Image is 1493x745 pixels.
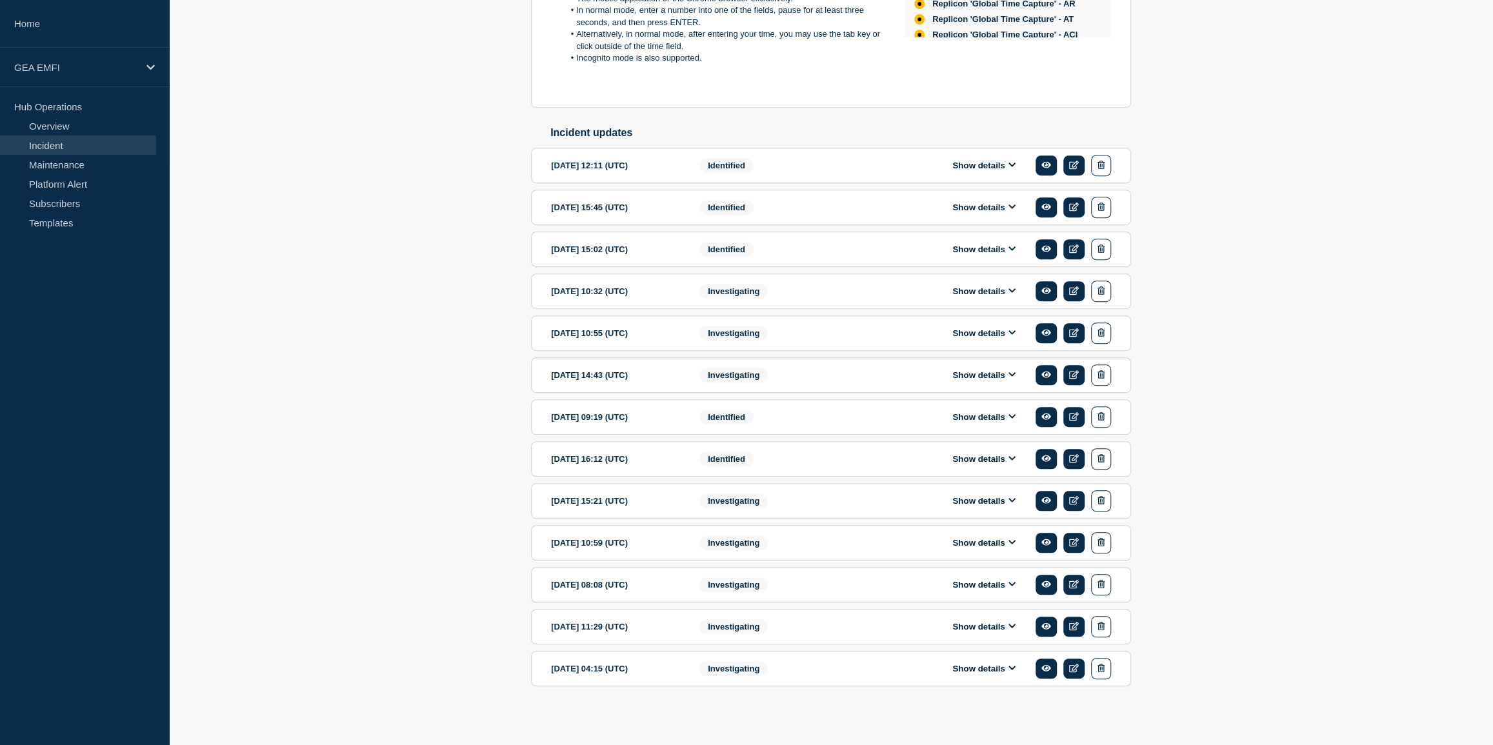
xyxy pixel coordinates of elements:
[699,452,754,466] span: Identified
[551,197,680,218] div: [DATE] 15:45 (UTC)
[948,621,1019,632] button: Show details
[699,619,768,634] span: Investigating
[948,495,1019,506] button: Show details
[699,242,754,257] span: Identified
[551,448,680,470] div: [DATE] 16:12 (UTC)
[699,410,754,424] span: Identified
[948,160,1019,171] button: Show details
[948,244,1019,255] button: Show details
[948,453,1019,464] button: Show details
[14,62,138,73] p: GEA EMFI
[699,577,768,592] span: Investigating
[948,663,1019,674] button: Show details
[914,30,925,40] div: affected
[551,155,680,176] div: [DATE] 12:11 (UTC)
[551,532,680,553] div: [DATE] 10:59 (UTC)
[699,200,754,215] span: Identified
[551,490,680,512] div: [DATE] 15:21 (UTC)
[914,14,925,25] div: affected
[948,412,1019,422] button: Show details
[948,370,1019,381] button: Show details
[551,364,680,386] div: [DATE] 14:43 (UTC)
[932,30,1077,40] span: Replicon 'Global Time Capture' - ACI
[948,328,1019,339] button: Show details
[699,368,768,382] span: Investigating
[699,158,754,173] span: Identified
[932,14,1074,25] span: Replicon 'Global Time Capture' - AT
[551,574,680,595] div: [DATE] 08:08 (UTC)
[564,52,885,64] li: Incognito mode is also supported.
[699,284,768,299] span: Investigating
[699,326,768,341] span: Investigating
[550,127,1131,139] h2: Incident updates
[948,286,1019,297] button: Show details
[699,493,768,508] span: Investigating
[948,537,1019,548] button: Show details
[551,406,680,428] div: [DATE] 09:19 (UTC)
[551,281,680,302] div: [DATE] 10:32 (UTC)
[551,658,680,679] div: [DATE] 04:15 (UTC)
[948,202,1019,213] button: Show details
[699,535,768,550] span: Investigating
[551,239,680,260] div: [DATE] 15:02 (UTC)
[564,5,885,28] li: In normal mode, enter a number into one of the fields, pause for at least three seconds, and then...
[564,28,885,52] li: Alternatively, in normal mode, after entering your time, you may use the tab key or click outside...
[948,579,1019,590] button: Show details
[551,616,680,637] div: [DATE] 11:29 (UTC)
[551,323,680,344] div: [DATE] 10:55 (UTC)
[699,661,768,676] span: Investigating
